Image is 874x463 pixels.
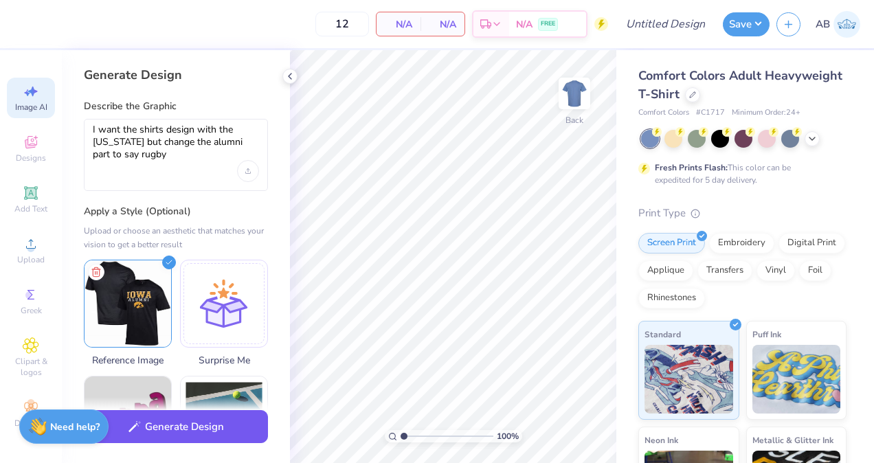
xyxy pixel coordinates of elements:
[645,345,733,414] img: Standard
[50,420,100,433] strong: Need help?
[21,305,42,316] span: Greek
[84,67,268,83] div: Generate Design
[752,433,833,447] span: Metallic & Glitter Ink
[85,376,171,463] img: Text-Based
[84,224,268,251] div: Upload or choose an aesthetic that matches your vision to get a better result
[655,161,824,186] div: This color can be expedited for 5 day delivery.
[778,233,845,253] div: Digital Print
[516,17,533,32] span: N/A
[14,203,47,214] span: Add Text
[16,153,46,163] span: Designs
[497,430,519,442] span: 100 %
[638,233,705,253] div: Screen Print
[638,67,842,102] span: Comfort Colors Adult Heavyweight T-Shirt
[615,10,716,38] input: Untitled Design
[541,19,555,29] span: FREE
[561,80,588,107] img: Back
[237,160,259,182] div: Upload image
[752,345,841,414] img: Puff Ink
[385,17,412,32] span: N/A
[833,11,860,38] img: Aidan Bettinardi
[85,260,171,347] img: Upload reference
[181,376,267,463] img: Photorealistic
[565,114,583,126] div: Back
[315,12,369,36] input: – –
[752,327,781,341] span: Puff Ink
[638,288,705,308] div: Rhinestones
[697,260,752,281] div: Transfers
[15,102,47,113] span: Image AI
[14,418,47,429] span: Decorate
[645,327,681,341] span: Standard
[7,356,55,378] span: Clipart & logos
[638,260,693,281] div: Applique
[709,233,774,253] div: Embroidery
[816,16,830,32] span: AB
[638,205,847,221] div: Print Type
[84,100,268,113] label: Describe the Graphic
[180,353,268,368] span: Surprise Me
[799,260,831,281] div: Foil
[696,107,725,119] span: # C1717
[732,107,800,119] span: Minimum Order: 24 +
[93,124,259,161] textarea: I want the shirts design with the [US_STATE] but change the alumni part to say rugby
[655,162,728,173] strong: Fresh Prints Flash:
[429,17,456,32] span: N/A
[816,11,860,38] a: AB
[84,353,172,368] span: Reference Image
[84,205,268,218] label: Apply a Style (Optional)
[723,12,770,36] button: Save
[645,433,678,447] span: Neon Ink
[84,410,268,444] button: Generate Design
[17,254,45,265] span: Upload
[638,107,689,119] span: Comfort Colors
[757,260,795,281] div: Vinyl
